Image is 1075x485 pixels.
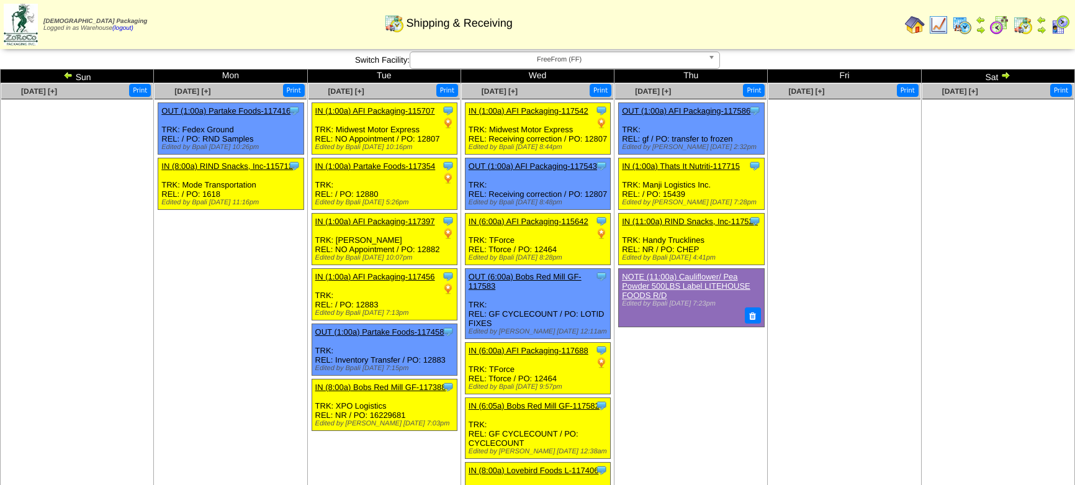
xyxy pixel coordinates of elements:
a: IN (11:00a) RIND Snacks, Inc-117523 [622,217,758,226]
div: TRK: TForce REL: Tforce / PO: 12464 [465,343,611,394]
div: Edited by Bpali [DATE] 7:15pm [315,365,457,372]
img: Tooltip [749,215,761,227]
div: Edited by Bpali [DATE] 8:48pm [469,199,611,206]
div: TRK: REL: Inventory Transfer / PO: 12883 [312,324,457,376]
img: PO [442,117,454,129]
span: [DATE] [+] [328,87,364,96]
img: PO [595,117,608,129]
img: calendarinout.gif [1013,15,1033,35]
img: Tooltip [749,160,761,172]
a: IN (1:00a) Partake Foods-117354 [315,161,436,171]
img: zoroco-logo-small.webp [4,4,38,45]
div: TRK: REL: / PO: 12883 [312,269,457,320]
img: arrowleft.gif [63,70,73,80]
img: Tooltip [442,104,454,117]
div: TRK: Handy Trucklines REL: NR / PO: CHEP [619,214,765,265]
img: PO [595,227,608,240]
button: Print [1050,84,1072,97]
img: PO [442,172,454,184]
a: IN (1:00a) AFI Packaging-117542 [469,106,588,116]
img: arrowright.gif [1001,70,1010,80]
a: IN (8:00a) Bobs Red Mill GF-117388 [315,383,446,392]
img: calendarblend.gif [989,15,1009,35]
img: Tooltip [442,325,454,338]
img: Tooltip [595,464,608,476]
img: Tooltip [749,104,761,117]
div: TRK: REL: / PO: 12880 [312,158,457,210]
div: Edited by [PERSON_NAME] [DATE] 12:38am [469,448,611,455]
div: TRK: REL: GF CYCLECOUNT / PO: CYCLECOUNT [465,398,611,459]
div: TRK: REL: gf / PO: transfer to frozen [619,103,765,155]
a: OUT (1:00a) Partake Foods-117416 [161,106,290,116]
div: TRK: XPO Logistics REL: NR / PO: 16229681 [312,379,457,431]
div: Edited by Bpali [DATE] 8:28pm [469,254,611,261]
a: [DATE] [+] [174,87,210,96]
a: [DATE] [+] [21,87,57,96]
img: Tooltip [442,160,454,172]
img: line_graph.gif [929,15,948,35]
div: TRK: Midwest Motor Express REL: Receiving correction / PO: 12807 [465,103,611,155]
div: Edited by [PERSON_NAME] [DATE] 7:28pm [622,199,764,206]
div: TRK: Fedex Ground REL: / PO: RND Samples [158,103,304,155]
img: Tooltip [442,215,454,227]
div: Edited by Bpali [DATE] 10:16pm [315,143,457,151]
img: Tooltip [595,215,608,227]
a: IN (8:00a) RIND Snacks, Inc-115712 [161,161,293,171]
a: OUT (1:00a) Partake Foods-117458 [315,327,444,337]
span: FreeFrom (FF) [415,52,703,67]
img: Tooltip [595,160,608,172]
a: [DATE] [+] [635,87,671,96]
div: Edited by Bpali [DATE] 5:26pm [315,199,457,206]
button: Delete Note [745,307,761,324]
span: Logged in as Warehouse [43,18,147,32]
img: calendarcustomer.gif [1050,15,1070,35]
img: Tooltip [595,344,608,356]
div: Edited by Bpali [DATE] 9:57pm [469,383,611,391]
img: arrowleft.gif [1037,15,1046,25]
img: arrowright.gif [1037,25,1046,35]
td: Sat [921,70,1074,83]
a: IN (1:00a) AFI Packaging-115707 [315,106,435,116]
div: TRK: Midwest Motor Express REL: NO Appointment / PO: 12807 [312,103,457,155]
button: Print [436,84,458,97]
a: IN (1:00a) AFI Packaging-117456 [315,272,435,281]
a: [DATE] [+] [482,87,518,96]
a: IN (6:00a) AFI Packaging-115642 [469,217,588,226]
img: Tooltip [595,399,608,412]
div: TRK: Mode Transportation REL: / PO: 1618 [158,158,304,210]
div: Edited by Bpali [DATE] 11:16pm [161,199,304,206]
button: Print [590,84,611,97]
a: IN (1:00a) Thats It Nutriti-117715 [622,161,740,171]
img: Tooltip [288,160,300,172]
img: home.gif [905,15,925,35]
a: IN (6:05a) Bobs Red Mill GF-117582 [469,401,600,410]
a: OUT (6:00a) Bobs Red Mill GF-117583 [469,272,582,291]
a: OUT (1:00a) AFI Packaging-117586 [622,106,750,116]
td: Fri [768,70,921,83]
div: Edited by Bpali [DATE] 8:44pm [469,143,611,151]
button: Print [283,84,305,97]
span: Shipping & Receiving [407,17,513,30]
span: [DEMOGRAPHIC_DATA] Packaging [43,18,147,25]
img: Tooltip [442,270,454,283]
img: calendarinout.gif [384,13,404,33]
div: TRK: [PERSON_NAME] REL: NO Appointment / PO: 12882 [312,214,457,265]
img: Tooltip [442,381,454,393]
div: TRK: TForce REL: Tforce / PO: 12464 [465,214,611,265]
div: Edited by Bpali [DATE] 7:23pm [622,300,758,307]
a: [DATE] [+] [942,87,978,96]
a: [DATE] [+] [788,87,824,96]
img: arrowleft.gif [976,15,986,25]
a: (logout) [112,25,133,32]
td: Sun [1,70,154,83]
img: arrowright.gif [976,25,986,35]
div: TRK: REL: Receiving correction / PO: 12807 [465,158,611,210]
div: Edited by [PERSON_NAME] [DATE] 2:32pm [622,143,764,151]
img: PO [442,227,454,240]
